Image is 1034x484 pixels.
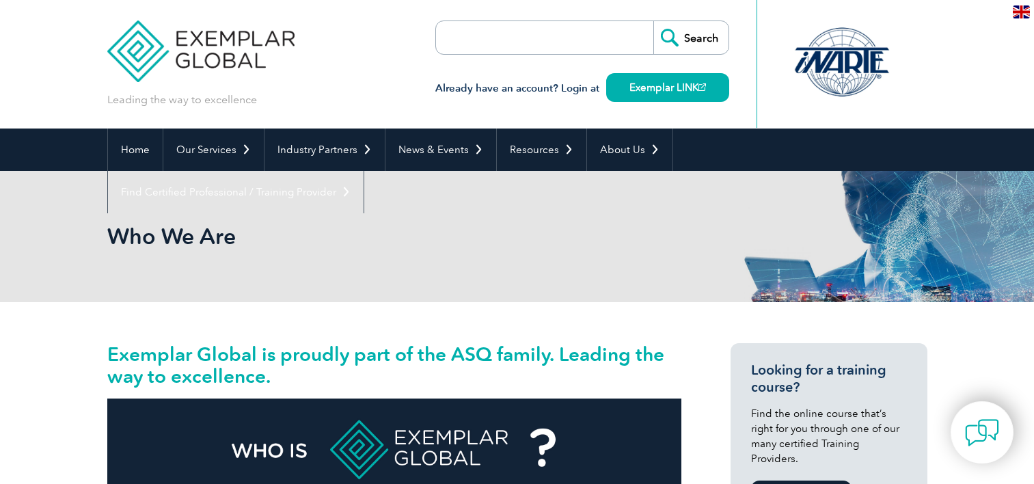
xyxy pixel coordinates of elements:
a: Industry Partners [264,129,385,171]
a: Find Certified Professional / Training Provider [108,171,364,213]
a: Resources [497,129,586,171]
input: Search [653,21,729,54]
h2: Exemplar Global is proudly part of the ASQ family. Leading the way to excellence. [107,343,681,387]
h3: Already have an account? Login at [435,80,729,97]
a: Exemplar LINK [606,73,729,102]
a: Our Services [163,129,264,171]
img: contact-chat.png [965,416,999,450]
img: open_square.png [698,83,706,91]
a: News & Events [385,129,496,171]
h3: Looking for a training course? [751,362,907,396]
h2: Who We Are [107,226,681,247]
p: Find the online course that’s right for you through one of our many certified Training Providers. [751,406,907,466]
a: Home [108,129,163,171]
p: Leading the way to excellence [107,92,257,107]
a: About Us [587,129,672,171]
img: en [1013,5,1030,18]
